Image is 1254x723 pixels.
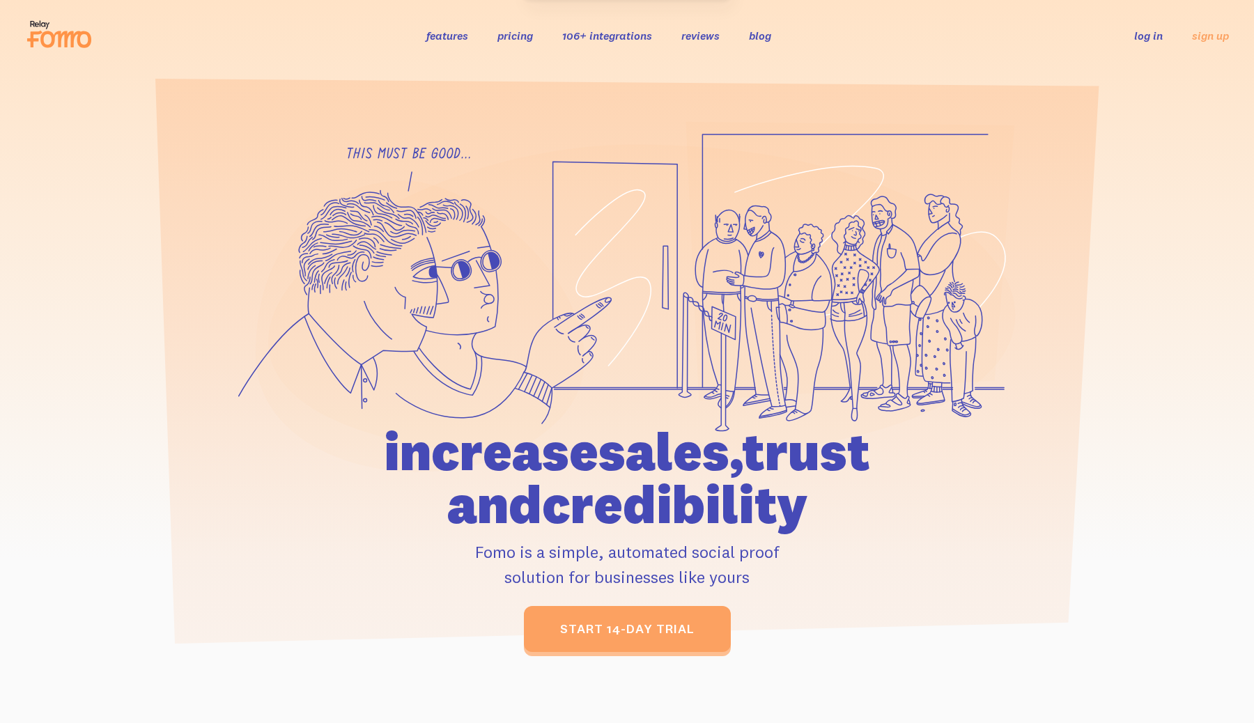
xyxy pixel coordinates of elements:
[426,29,468,42] a: features
[497,29,533,42] a: pricing
[304,539,950,589] p: Fomo is a simple, automated social proof solution for businesses like yours
[1134,29,1163,42] a: log in
[681,29,720,42] a: reviews
[524,606,731,652] a: start 14-day trial
[562,29,652,42] a: 106+ integrations
[1192,29,1229,43] a: sign up
[749,29,771,42] a: blog
[304,425,950,531] h1: increase sales, trust and credibility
